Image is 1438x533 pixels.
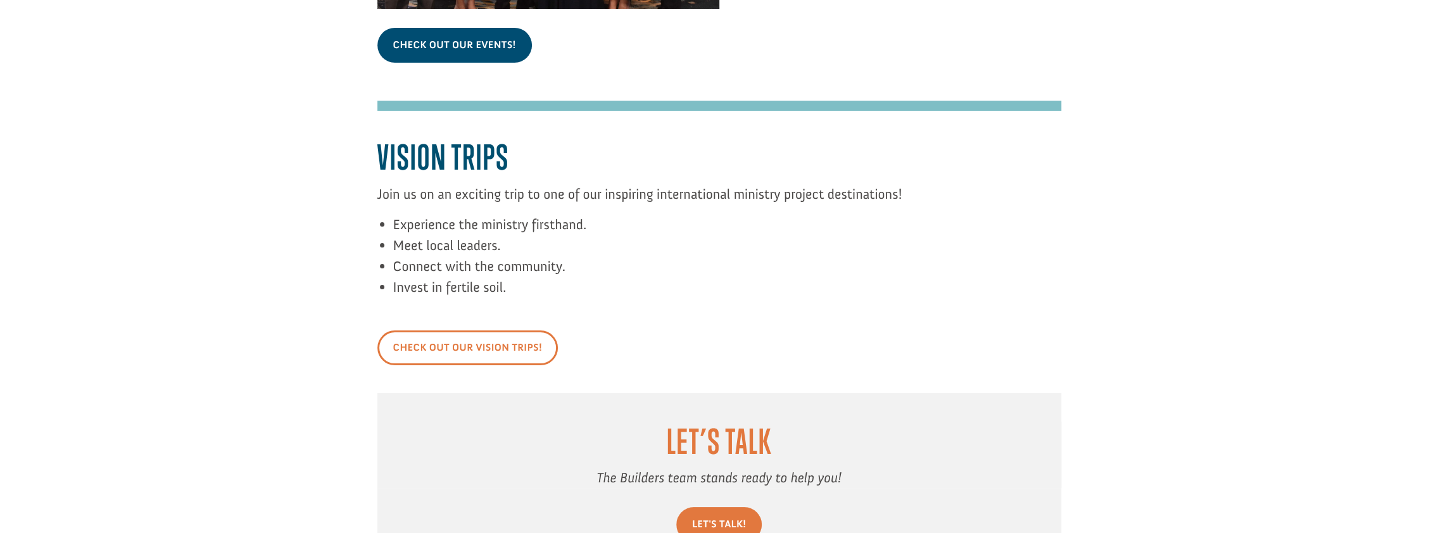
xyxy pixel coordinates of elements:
img: US.png [23,51,32,60]
div: to [23,39,174,48]
span: Tulsa , [GEOGRAPHIC_DATA] [34,51,129,60]
b: vision trips [377,137,509,177]
strong: Builders International [30,39,107,48]
span: Connect with the community. [393,258,565,275]
span: Experience the ministry firsthand. [393,216,586,233]
span: The Builders team stands ready to help you! [596,469,842,486]
div: Jeremy&Faith G. donated $50 [23,13,174,38]
img: emoji partyPopper [23,27,33,37]
button: Donate [179,25,236,48]
a: Check out our vision trips! [377,330,558,365]
span: Invest in fertile soil. [393,279,507,296]
span: Let’s Talk [667,421,772,461]
span: Meet local leaders. [393,237,501,254]
span: Join us on an exciting trip to one of our inspiring international ministry project destinations! [377,185,902,203]
a: Check out our events! [377,28,532,63]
